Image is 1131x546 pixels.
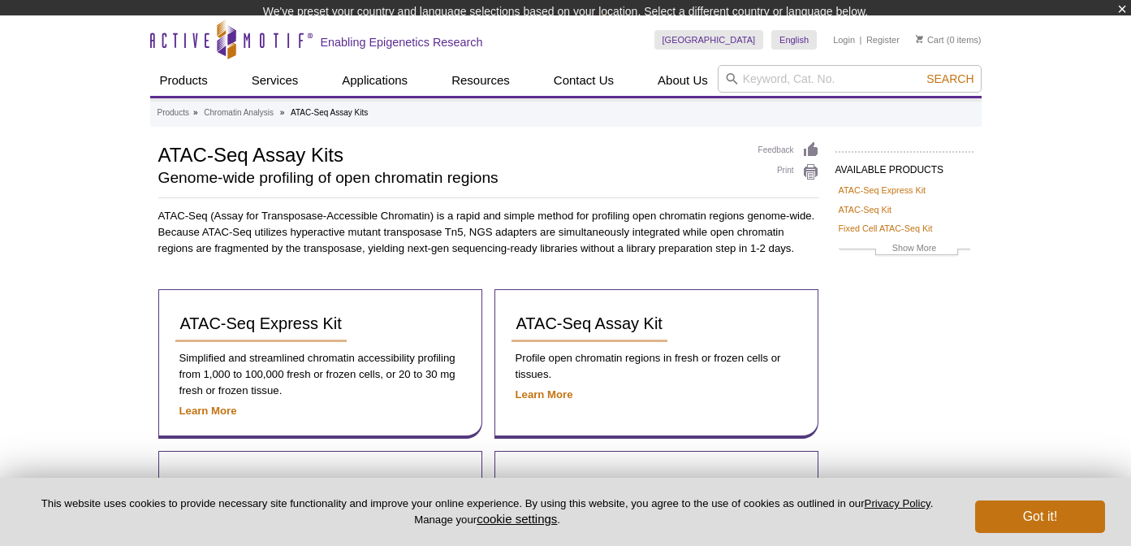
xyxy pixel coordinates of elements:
[516,314,663,332] span: ATAC-Seq Assay Kit
[175,306,347,342] a: ATAC-Seq Express Kit
[833,34,855,45] a: Login
[193,108,198,117] li: »
[158,141,742,166] h1: ATAC-Seq Assay Kits
[512,350,801,383] p: Profile open chromatin regions in fresh or frozen cells or tissues.
[839,183,926,197] a: ATAC-Seq Express Kit
[835,151,973,180] h2: AVAILABLE PRODUCTS
[158,106,189,120] a: Products
[175,350,465,399] p: Simplified and streamlined chromatin accessibility profiling from 1,000 to 100,000 fresh or froze...
[718,65,982,93] input: Keyword, Cat. No.
[150,65,218,96] a: Products
[512,468,744,504] a: Fixed Cell ATAC-Seq Assay Kit
[865,497,930,509] a: Privacy Policy
[204,106,274,120] a: Chromatin Analysis
[860,30,862,50] li: |
[602,12,645,50] img: Change Here
[975,500,1105,533] button: Got it!
[512,306,667,342] a: ATAC-Seq Assay Kit
[654,30,764,50] a: [GEOGRAPHIC_DATA]
[916,35,923,43] img: Your Cart
[180,476,377,494] span: ATAC-Seq Spike-In Control
[916,34,944,45] a: Cart
[922,71,978,86] button: Search
[291,108,368,117] li: ATAC-Seq Assay Kits
[158,208,819,257] p: ATAC-Seq (Assay for Transposase-Accessible Chromatin) is a rapid and simple method for profiling ...
[321,35,483,50] h2: Enabling Epigenetics Research
[516,388,573,401] a: Learn More
[180,314,342,332] span: ATAC-Seq Express Kit
[442,65,520,96] a: Resources
[332,65,417,96] a: Applications
[839,221,933,236] a: Fixed Cell ATAC-Seq Kit
[916,30,982,50] li: (0 items)
[516,476,739,494] span: Fixed Cell ATAC-Seq Assay Kit
[926,72,973,85] span: Search
[839,240,970,259] a: Show More
[758,141,819,159] a: Feedback
[648,65,718,96] a: About Us
[242,65,309,96] a: Services
[477,512,557,526] button: cookie settings
[544,65,624,96] a: Contact Us
[158,171,742,185] h2: Genome-wide profiling of open chromatin regions
[771,30,817,50] a: English
[280,108,285,117] li: »
[839,202,892,217] a: ATAC-Seq Kit
[179,405,237,417] a: Learn More
[26,496,948,527] p: This website uses cookies to provide necessary site functionality and improve your online experie...
[175,468,382,504] a: ATAC-Seq Spike-In Control
[758,163,819,181] a: Print
[866,34,900,45] a: Register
